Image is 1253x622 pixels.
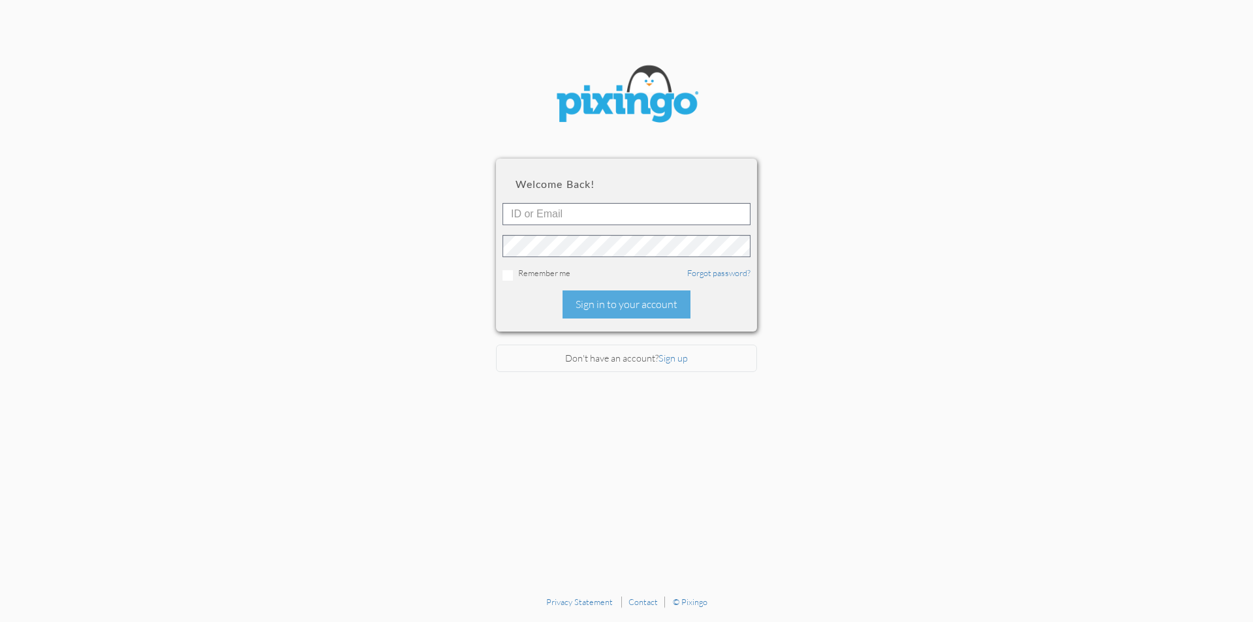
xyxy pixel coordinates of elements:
a: Forgot password? [687,268,750,278]
a: Privacy Statement [546,597,613,607]
input: ID or Email [503,203,750,225]
div: Sign in to your account [563,290,690,319]
div: Remember me [503,267,750,281]
a: Contact [628,597,658,607]
a: Sign up [658,352,688,364]
div: Don't have an account? [496,345,757,373]
a: © Pixingo [673,597,707,607]
img: pixingo logo [548,59,705,132]
h2: Welcome back! [516,178,737,190]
